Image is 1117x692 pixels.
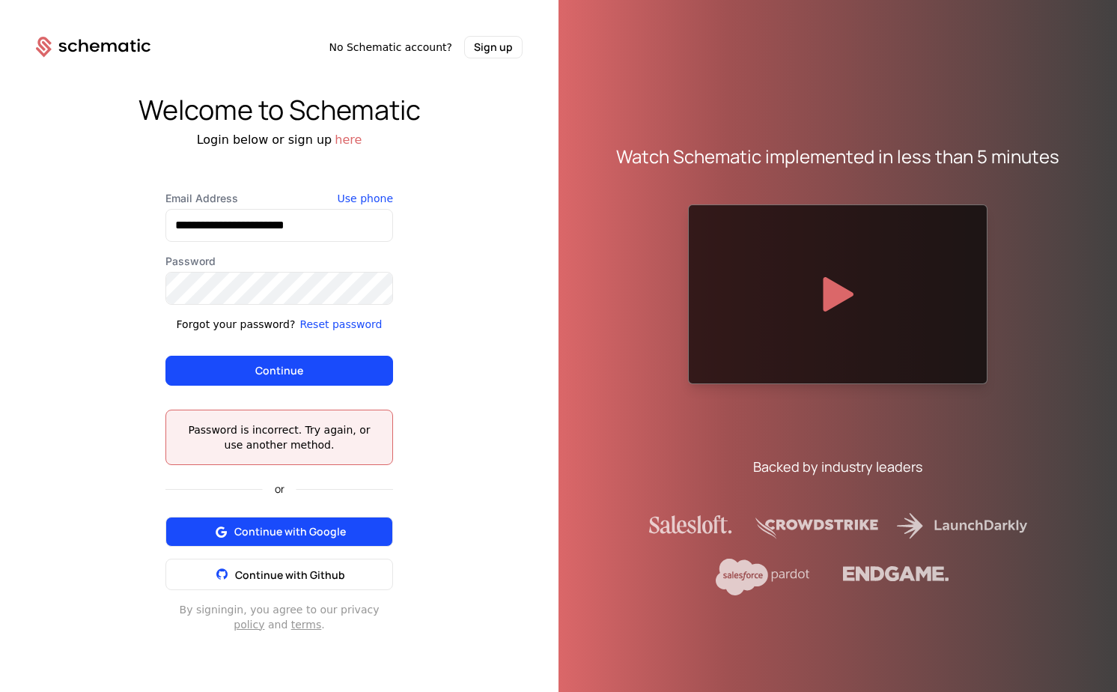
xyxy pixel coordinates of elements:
button: Continue with Github [165,559,393,590]
button: Use phone [338,191,393,206]
div: Forgot your password? [177,317,296,332]
label: Email Address [165,191,393,206]
span: Continue with Google [234,524,346,539]
a: policy [234,619,264,631]
a: terms [291,619,322,631]
button: Reset password [299,317,382,332]
button: Sign up [464,36,523,58]
div: Password is incorrect. Try again, or use another method. [178,422,380,452]
span: or [263,484,296,494]
button: here [335,131,362,149]
div: Watch Schematic implemented in less than 5 minutes [616,145,1059,169]
span: No Schematic account? [329,40,452,55]
div: Backed by industry leaders [753,456,922,477]
div: By signing in , you agree to our privacy and . [165,602,393,632]
button: Continue with Google [165,517,393,547]
label: Password [165,254,393,269]
span: Continue with Github [235,568,345,582]
button: Continue [165,356,393,386]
